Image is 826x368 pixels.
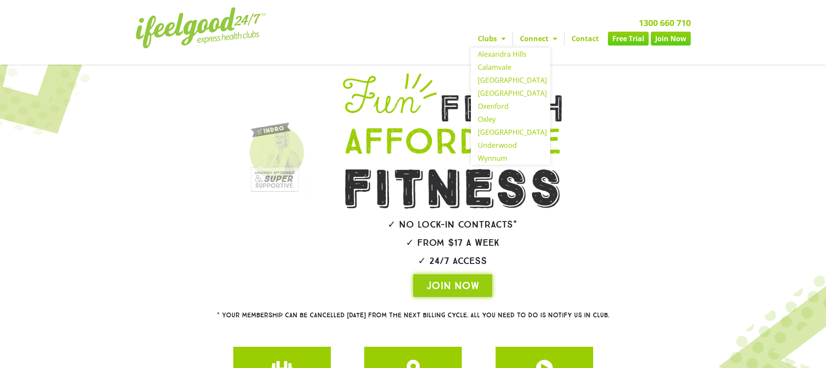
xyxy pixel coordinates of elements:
a: Connect [513,32,564,46]
a: Calamvale [471,61,550,74]
a: [GEOGRAPHIC_DATA] [471,74,550,87]
a: Underwood [471,139,550,152]
h2: * Your membership can be cancelled [DATE] from the next billing cycle. All you need to do is noti... [186,312,641,319]
span: JOIN NOW [426,279,479,293]
h2: ✓ 24/7 Access [319,256,587,266]
h2: ✓ From $17 a week [319,238,587,248]
a: JOIN NOW [413,274,492,297]
a: Alexandra Hills [471,48,550,61]
a: Contact [565,32,606,46]
a: Oxley [471,113,550,126]
a: [GEOGRAPHIC_DATA] [471,126,550,139]
a: 1300 660 710 [639,17,691,29]
nav: Menu [333,32,691,46]
h2: ✓ No lock-in contracts* [319,220,587,229]
a: Oxenford [471,100,550,113]
a: Wynnum [471,152,550,165]
a: Clubs [471,32,513,46]
a: Join Now [651,32,691,46]
a: Free Trial [608,32,649,46]
ul: Clubs [471,48,550,165]
a: [GEOGRAPHIC_DATA] [471,87,550,100]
